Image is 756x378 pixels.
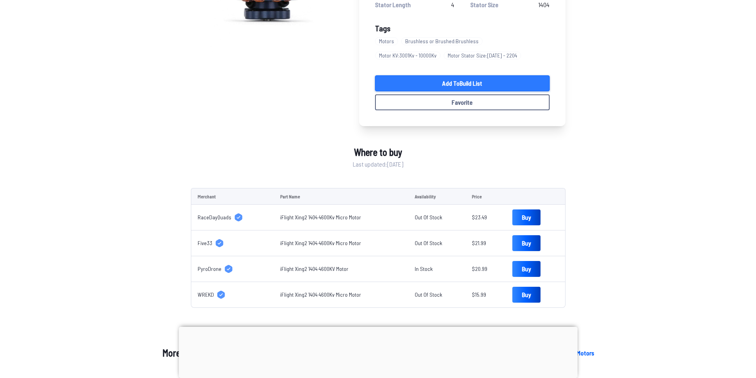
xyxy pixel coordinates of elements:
a: Five33 [198,239,267,247]
span: Motors [375,37,398,45]
a: iFlight Xing2 1404 4600Kv Micro Motor [280,240,361,246]
a: WREKD [198,291,267,299]
td: Merchant [191,188,274,205]
a: Add toBuild List [375,75,550,91]
a: Buy [512,209,541,225]
td: Out Of Stock [408,205,466,230]
a: Buy [512,235,541,251]
td: Out Of Stock [408,230,466,256]
span: Brushless or Brushed : Brushless [401,37,483,45]
a: RaceDayQuads [198,213,267,221]
td: $15.99 [466,282,506,308]
iframe: Advertisement [179,327,577,376]
span: Five33 [198,239,212,247]
a: Buy [512,287,541,303]
td: Availability [408,188,466,205]
button: Favorite [375,94,550,110]
a: iFlight Xing2 1404 4600KV Motor [280,265,348,272]
span: WREKD [198,291,214,299]
span: Last updated: [DATE] [353,159,403,169]
h1: More Motors [162,346,539,360]
span: Motor KV : 3001Kv - 10000Kv [375,52,441,59]
td: $20.99 [466,256,506,282]
a: iFlight Xing2 1404 4600Kv Micro Motor [280,291,361,298]
a: Buy [512,261,541,277]
a: iFlight Xing2 1404 4600Kv Micro Motor [280,214,361,221]
a: Motor KV:3001Kv - 10000Kv [375,48,444,63]
a: PyroDrone [198,265,267,273]
a: Motor Stator Size:[DATE] - 2204 [444,48,524,63]
td: Price [466,188,506,205]
td: $21.99 [466,230,506,256]
td: Out Of Stock [408,282,466,308]
a: Motors [375,34,401,48]
td: Part Name [274,188,408,205]
span: PyroDrone [198,265,221,273]
span: Motor Stator Size : [DATE] - 2204 [444,52,521,59]
a: Brushless or Brushed:Brushless [401,34,486,48]
span: Tags [375,23,391,33]
td: In Stock [408,256,466,282]
td: $23.49 [466,205,506,230]
span: RaceDayQuads [198,213,231,221]
span: Where to buy [354,145,402,159]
